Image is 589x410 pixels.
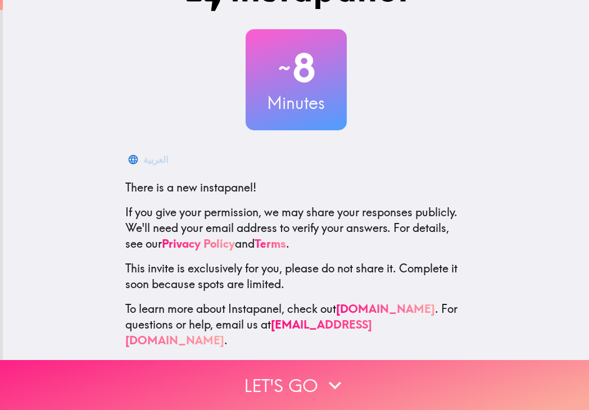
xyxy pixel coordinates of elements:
[246,45,347,91] h2: 8
[255,236,286,250] a: Terms
[277,51,292,85] span: ~
[125,180,256,194] span: There is a new instapanel!
[125,148,173,171] button: العربية
[246,91,347,115] h3: Minutes
[336,302,435,316] a: [DOMAIN_NAME]
[125,301,467,348] p: To learn more about Instapanel, check out . For questions or help, email us at .
[125,204,467,252] p: If you give your permission, we may share your responses publicly. We'll need your email address ...
[125,261,467,292] p: This invite is exclusively for you, please do not share it. Complete it soon because spots are li...
[162,236,235,250] a: Privacy Policy
[125,317,372,347] a: [EMAIL_ADDRESS][DOMAIN_NAME]
[143,152,168,167] div: العربية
